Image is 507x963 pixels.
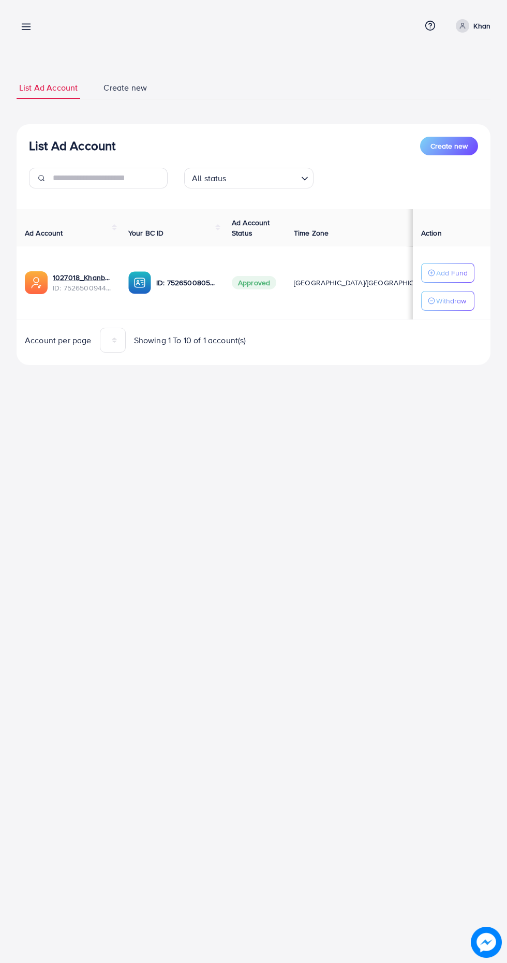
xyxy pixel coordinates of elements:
[103,82,147,94] span: Create new
[473,20,490,32] p: Khan
[184,168,314,188] div: Search for option
[53,272,112,283] a: 1027018_Khanbhia_1752400071646
[430,141,468,151] span: Create new
[134,334,246,346] span: Showing 1 To 10 of 1 account(s)
[436,267,468,279] p: Add Fund
[25,228,63,238] span: Ad Account
[29,138,115,153] h3: List Ad Account
[421,291,474,311] button: Withdraw
[230,169,297,186] input: Search for option
[156,276,215,289] p: ID: 7526500805902909457
[232,276,276,289] span: Approved
[25,334,92,346] span: Account per page
[232,217,270,238] span: Ad Account Status
[128,228,164,238] span: Your BC ID
[421,228,442,238] span: Action
[294,278,438,288] span: [GEOGRAPHIC_DATA]/[GEOGRAPHIC_DATA]
[19,82,78,94] span: List Ad Account
[452,19,490,33] a: Khan
[53,283,112,293] span: ID: 7526500944935256080
[128,271,151,294] img: ic-ba-acc.ded83a64.svg
[471,927,501,957] img: image
[294,228,329,238] span: Time Zone
[421,263,474,283] button: Add Fund
[420,137,478,155] button: Create new
[25,271,48,294] img: ic-ads-acc.e4c84228.svg
[436,295,466,307] p: Withdraw
[190,171,229,186] span: All status
[53,272,112,294] div: <span class='underline'>1027018_Khanbhia_1752400071646</span></br>7526500944935256080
